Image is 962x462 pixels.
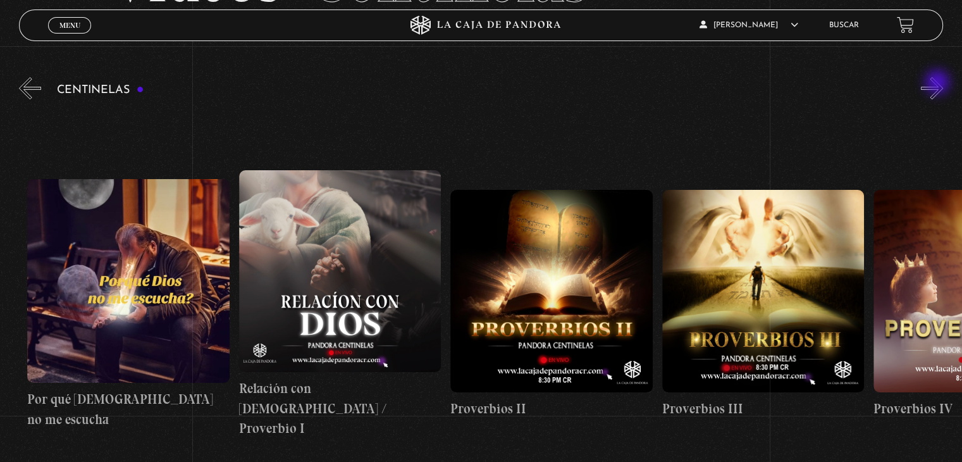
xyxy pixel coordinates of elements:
span: [PERSON_NAME] [700,22,798,29]
a: Buscar [829,22,859,29]
span: Menu [59,22,80,29]
button: Next [921,77,943,99]
h4: Relación con [DEMOGRAPHIC_DATA] / Proverbio I [239,378,441,439]
span: Cerrar [55,32,85,41]
h3: Centinelas [57,84,144,96]
a: View your shopping cart [897,16,914,34]
h4: Proverbios III [662,399,864,419]
h4: Proverbios II [450,399,652,419]
button: Previous [19,77,41,99]
h4: Por qué [DEMOGRAPHIC_DATA] no me escucha [27,389,229,429]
